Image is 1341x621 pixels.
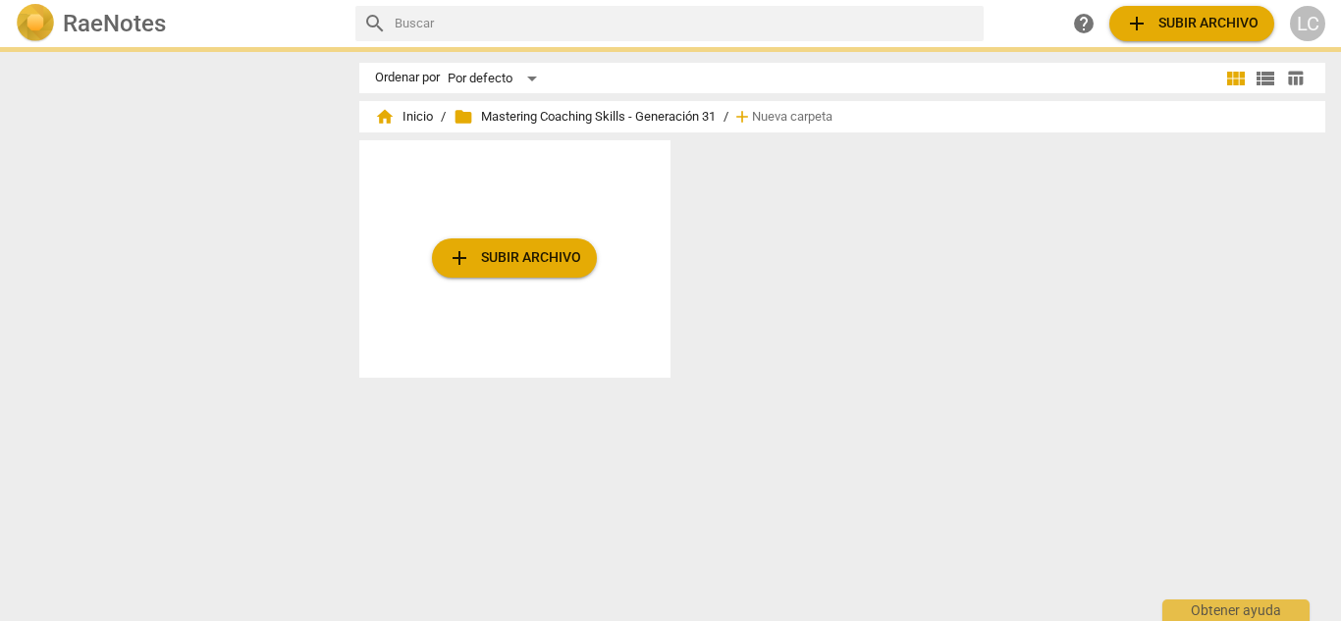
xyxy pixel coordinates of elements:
[1254,67,1277,90] span: view_list
[448,246,581,270] span: Subir archivo
[1224,67,1248,90] span: view_module
[1251,64,1280,93] button: Lista
[454,107,716,127] span: Mastering Coaching Skills - Generación 31
[724,110,728,125] span: /
[1125,12,1149,35] span: add
[1066,6,1101,41] a: Obtener ayuda
[448,246,471,270] span: add
[454,107,473,127] span: folder
[363,12,387,35] span: search
[375,107,433,127] span: Inicio
[375,107,395,127] span: home
[1109,6,1274,41] button: Subir
[441,110,446,125] span: /
[375,71,440,85] div: Ordenar por
[1125,12,1259,35] span: Subir archivo
[16,4,55,43] img: Logo
[752,110,832,125] span: Nueva carpeta
[1162,599,1310,621] div: Obtener ayuda
[1290,6,1325,41] button: LC
[732,107,752,127] span: add
[16,4,340,43] a: LogoRaeNotes
[1072,12,1096,35] span: help
[1280,64,1310,93] button: Tabla
[448,63,544,94] div: Por defecto
[432,238,597,278] button: Subir
[63,10,166,37] h2: RaeNotes
[395,8,977,39] input: Buscar
[1221,64,1251,93] button: Cuadrícula
[1286,69,1305,87] span: table_chart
